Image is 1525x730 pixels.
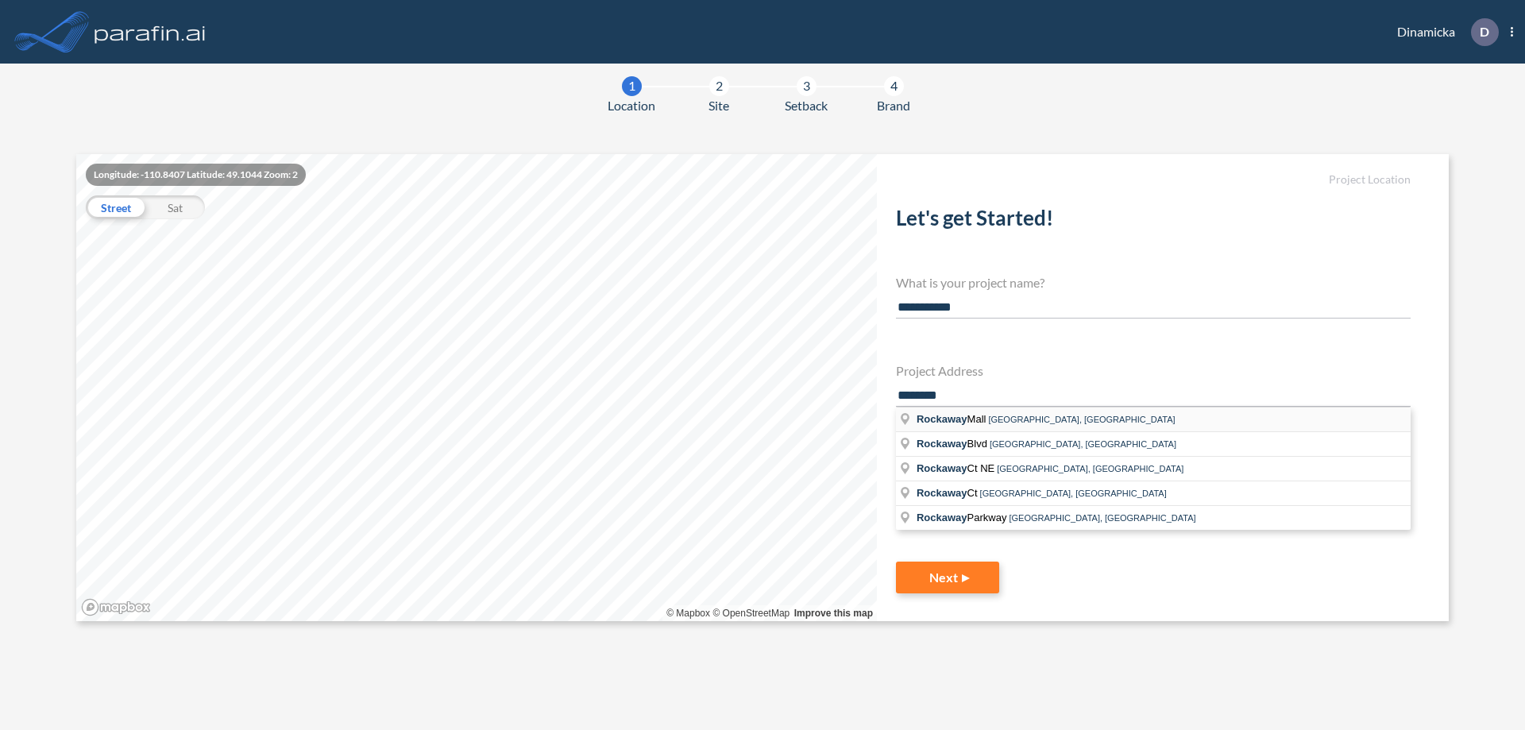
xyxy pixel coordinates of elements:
[1373,18,1513,46] div: Dinamicka
[145,195,205,219] div: Sat
[997,464,1183,473] span: [GEOGRAPHIC_DATA], [GEOGRAPHIC_DATA]
[980,489,1167,498] span: [GEOGRAPHIC_DATA], [GEOGRAPHIC_DATA]
[917,512,967,523] span: Rockaway
[86,195,145,219] div: Street
[917,438,967,450] span: Rockaway
[877,96,910,115] span: Brand
[1480,25,1489,39] p: D
[917,438,990,450] span: Blvd
[884,76,904,96] div: 4
[81,598,151,616] a: Mapbox homepage
[917,512,1009,523] span: Parkway
[896,206,1411,237] h2: Let's get Started!
[709,76,729,96] div: 2
[797,76,817,96] div: 3
[785,96,828,115] span: Setback
[896,562,999,593] button: Next
[896,363,1411,378] h4: Project Address
[712,608,790,619] a: OpenStreetMap
[917,487,967,499] span: Rockaway
[896,173,1411,187] h5: Project Location
[76,154,877,621] canvas: Map
[990,439,1176,449] span: [GEOGRAPHIC_DATA], [GEOGRAPHIC_DATA]
[608,96,655,115] span: Location
[917,487,980,499] span: Ct
[708,96,729,115] span: Site
[794,608,873,619] a: Improve this map
[622,76,642,96] div: 1
[917,413,967,425] span: Rockaway
[917,462,967,474] span: Rockaway
[917,413,988,425] span: Mall
[896,275,1411,290] h4: What is your project name?
[917,462,997,474] span: Ct NE
[91,16,209,48] img: logo
[1009,513,1195,523] span: [GEOGRAPHIC_DATA], [GEOGRAPHIC_DATA]
[988,415,1175,424] span: [GEOGRAPHIC_DATA], [GEOGRAPHIC_DATA]
[666,608,710,619] a: Mapbox
[86,164,306,186] div: Longitude: -110.8407 Latitude: 49.1044 Zoom: 2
